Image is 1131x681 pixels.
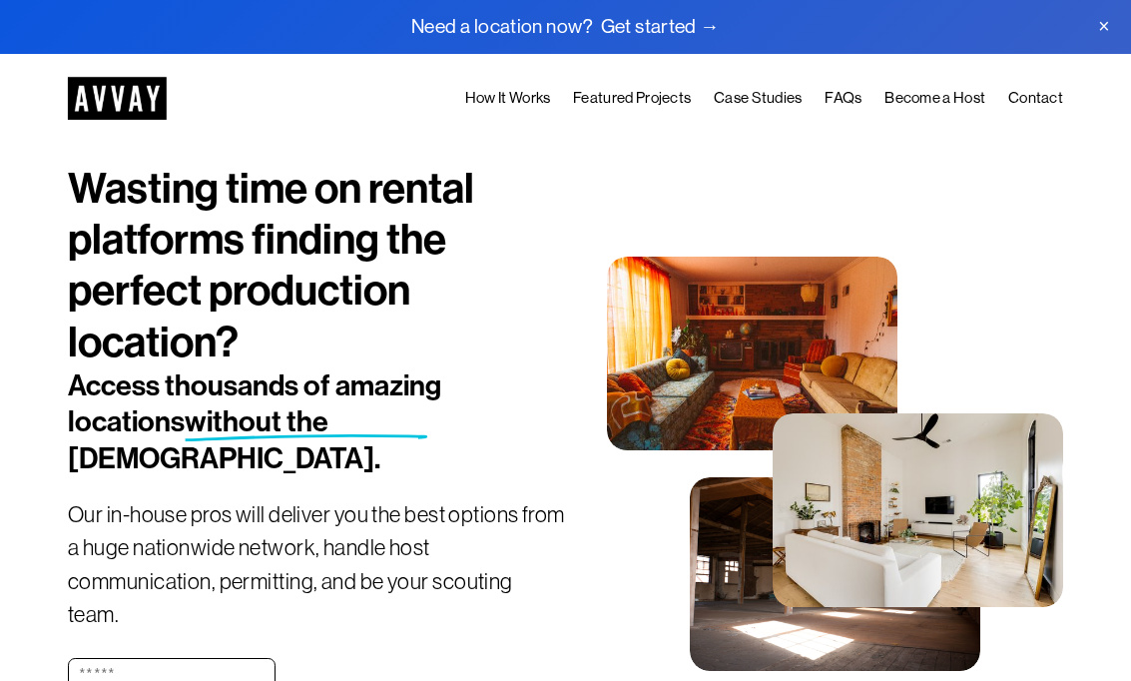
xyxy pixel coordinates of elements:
span: without the [DEMOGRAPHIC_DATA]. [68,404,380,475]
h2: Access thousands of amazing locations [68,368,482,477]
p: Our in-house pros will deliver you the best options from a huge nationwide network, handle host c... [68,498,566,631]
a: Become a Host [884,86,985,112]
a: Featured Projects [573,86,691,112]
a: How It Works [465,86,551,112]
a: Contact [1008,86,1063,112]
a: FAQs [825,86,861,112]
img: AVVAY - The First Nationwide Location Scouting Co. [68,77,167,120]
h1: Wasting time on rental platforms finding the perfect production location? [68,164,566,368]
a: Case Studies [714,86,803,112]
